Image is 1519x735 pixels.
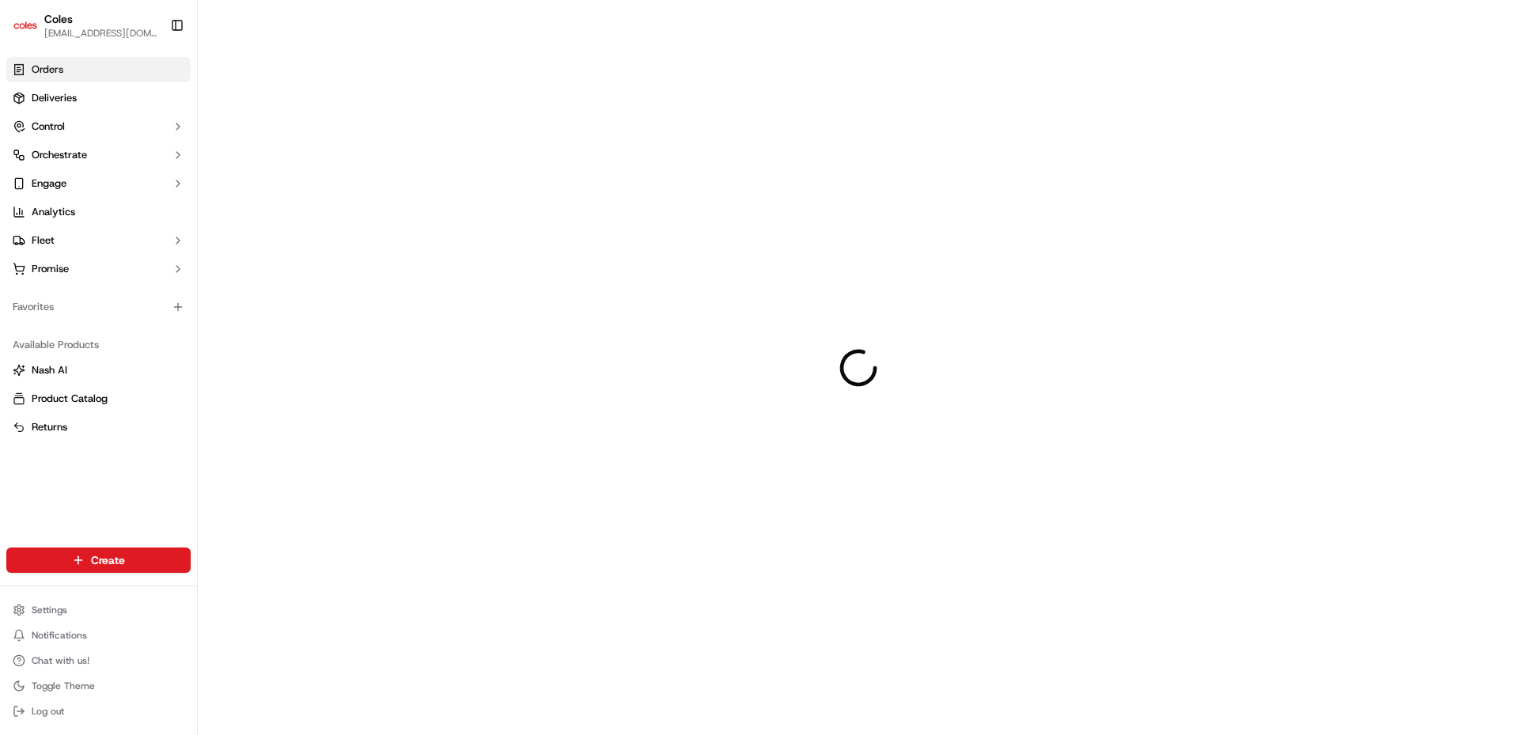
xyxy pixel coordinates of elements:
[6,547,191,573] button: Create
[6,256,191,282] button: Promise
[6,599,191,621] button: Settings
[44,11,73,27] button: Coles
[32,205,75,219] span: Analytics
[32,392,108,406] span: Product Catalog
[13,363,184,377] a: Nash AI
[32,604,67,616] span: Settings
[32,233,55,248] span: Fleet
[13,13,38,38] img: Coles
[32,63,63,77] span: Orders
[6,6,164,44] button: ColesColes[EMAIL_ADDRESS][DOMAIN_NAME]
[6,332,191,358] div: Available Products
[44,27,157,40] button: [EMAIL_ADDRESS][DOMAIN_NAME]
[6,358,191,383] button: Nash AI
[6,57,191,82] a: Orders
[6,700,191,722] button: Log out
[6,142,191,168] button: Orchestrate
[6,415,191,440] button: Returns
[32,363,67,377] span: Nash AI
[6,199,191,225] a: Analytics
[6,624,191,646] button: Notifications
[32,420,67,434] span: Returns
[13,420,184,434] a: Returns
[6,85,191,111] a: Deliveries
[6,386,191,411] button: Product Catalog
[32,148,87,162] span: Orchestrate
[32,176,66,191] span: Engage
[6,114,191,139] button: Control
[32,705,64,718] span: Log out
[32,629,87,642] span: Notifications
[91,552,125,568] span: Create
[32,262,69,276] span: Promise
[6,294,191,320] div: Favorites
[32,654,89,667] span: Chat with us!
[32,91,77,105] span: Deliveries
[32,680,95,692] span: Toggle Theme
[6,228,191,253] button: Fleet
[32,119,65,134] span: Control
[6,675,191,697] button: Toggle Theme
[13,392,184,406] a: Product Catalog
[6,171,191,196] button: Engage
[6,650,191,672] button: Chat with us!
